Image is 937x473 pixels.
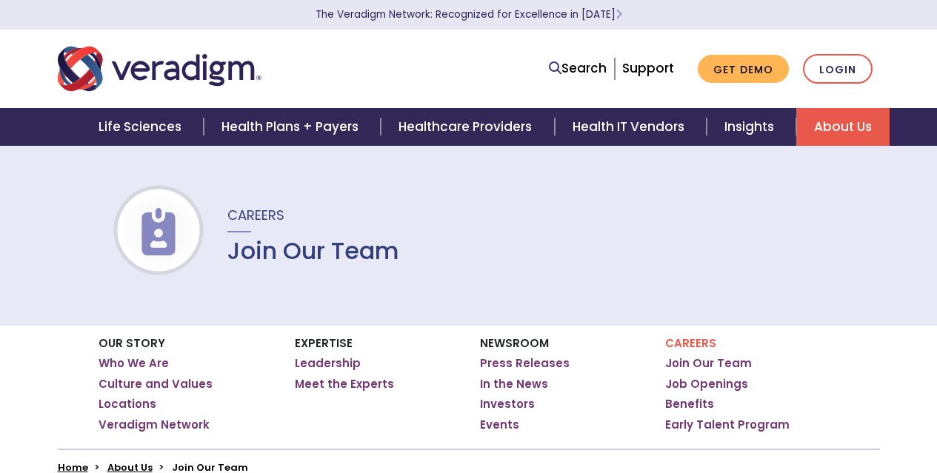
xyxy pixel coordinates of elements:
[796,108,890,146] a: About Us
[480,397,535,412] a: Investors
[227,237,399,265] h1: Join Our Team
[665,377,748,392] a: Job Openings
[227,206,284,224] span: Careers
[99,377,213,392] a: Culture and Values
[295,377,394,392] a: Meet the Experts
[58,44,261,93] img: Veradigm logo
[81,108,204,146] a: Life Sciences
[622,59,674,77] a: Support
[99,356,169,371] a: Who We Are
[295,356,361,371] a: Leadership
[616,7,622,21] span: Learn More
[204,108,381,146] a: Health Plans + Payers
[99,417,210,432] a: Veradigm Network
[665,397,714,412] a: Benefits
[698,55,789,84] a: Get Demo
[549,58,607,78] a: Search
[665,356,752,371] a: Join Our Team
[555,108,707,146] a: Health IT Vendors
[381,108,554,146] a: Healthcare Providers
[707,108,796,146] a: Insights
[316,7,622,21] a: The Veradigm Network: Recognized for Excellence in [DATE]Learn More
[803,54,873,84] a: Login
[480,417,519,432] a: Events
[480,377,548,392] a: In the News
[480,356,570,371] a: Press Releases
[99,397,156,412] a: Locations
[665,417,790,432] a: Early Talent Program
